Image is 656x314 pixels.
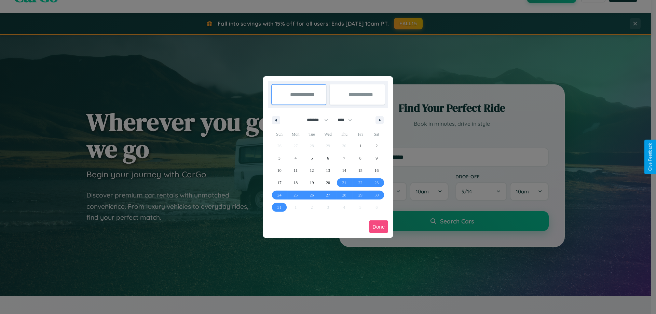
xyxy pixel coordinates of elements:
[287,177,303,189] button: 18
[374,164,379,177] span: 16
[336,164,352,177] button: 14
[271,164,287,177] button: 10
[326,164,330,177] span: 13
[359,140,361,152] span: 1
[336,129,352,140] span: Thu
[277,201,282,214] span: 31
[320,177,336,189] button: 20
[287,152,303,164] button: 4
[369,177,385,189] button: 23
[342,164,346,177] span: 14
[271,177,287,189] button: 17
[287,129,303,140] span: Mon
[342,189,346,201] span: 28
[304,189,320,201] button: 26
[648,143,653,171] div: Give Feedback
[277,189,282,201] span: 24
[352,177,368,189] button: 22
[352,129,368,140] span: Fri
[304,177,320,189] button: 19
[320,129,336,140] span: Wed
[336,189,352,201] button: 28
[369,140,385,152] button: 2
[271,189,287,201] button: 24
[336,152,352,164] button: 7
[310,164,314,177] span: 12
[369,189,385,201] button: 30
[326,177,330,189] span: 20
[304,129,320,140] span: Tue
[304,152,320,164] button: 5
[374,189,379,201] span: 30
[287,164,303,177] button: 11
[369,220,388,233] button: Done
[359,152,361,164] span: 8
[342,177,346,189] span: 21
[369,164,385,177] button: 16
[343,152,345,164] span: 7
[358,177,363,189] span: 22
[295,152,297,164] span: 4
[358,189,363,201] span: 29
[327,152,329,164] span: 6
[293,177,298,189] span: 18
[358,164,363,177] span: 15
[310,177,314,189] span: 19
[277,164,282,177] span: 10
[336,177,352,189] button: 21
[374,177,379,189] span: 23
[304,164,320,177] button: 12
[326,189,330,201] span: 27
[310,189,314,201] span: 26
[271,129,287,140] span: Sun
[293,189,298,201] span: 25
[320,164,336,177] button: 13
[352,189,368,201] button: 29
[271,152,287,164] button: 3
[320,152,336,164] button: 6
[369,152,385,164] button: 9
[278,152,281,164] span: 3
[352,164,368,177] button: 15
[369,129,385,140] span: Sat
[320,189,336,201] button: 27
[293,164,298,177] span: 11
[271,201,287,214] button: 31
[277,177,282,189] span: 17
[287,189,303,201] button: 25
[375,140,378,152] span: 2
[352,140,368,152] button: 1
[375,152,378,164] span: 9
[311,152,313,164] span: 5
[352,152,368,164] button: 8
